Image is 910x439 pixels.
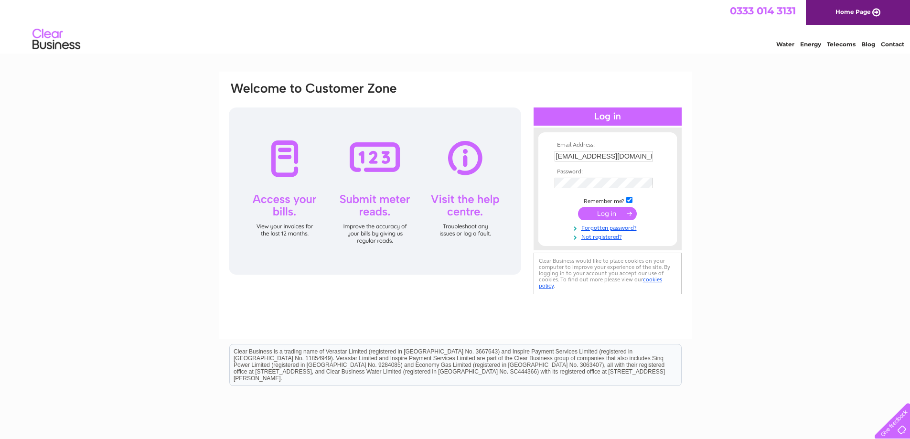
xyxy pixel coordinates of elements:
[230,5,681,46] div: Clear Business is a trading name of Verastar Limited (registered in [GEOGRAPHIC_DATA] No. 3667643...
[578,207,637,220] input: Submit
[827,41,856,48] a: Telecoms
[881,41,904,48] a: Contact
[539,276,662,289] a: cookies policy
[776,41,794,48] a: Water
[555,232,663,241] a: Not registered?
[552,142,663,149] th: Email Address:
[800,41,821,48] a: Energy
[552,195,663,205] td: Remember me?
[534,253,682,294] div: Clear Business would like to place cookies on your computer to improve your experience of the sit...
[555,223,663,232] a: Forgotten password?
[730,5,796,17] a: 0333 014 3131
[32,25,81,54] img: logo.png
[861,41,875,48] a: Blog
[552,169,663,175] th: Password:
